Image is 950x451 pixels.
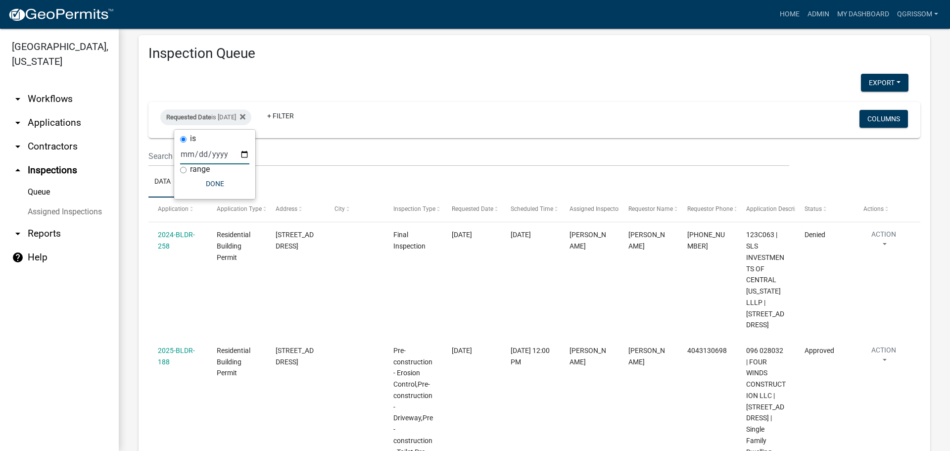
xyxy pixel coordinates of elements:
[863,205,884,212] span: Actions
[746,231,784,329] span: 123C063 | SLS INVESTMENTS OF CENTRAL FLORIDA LLLP | 225 HARBOR DR
[190,165,210,173] label: range
[511,205,553,212] span: Scheduled Time
[854,198,913,221] datatable-header-cell: Actions
[501,198,560,221] datatable-header-cell: Scheduled Time
[859,110,908,128] button: Columns
[452,231,472,239] span: 08/12/2025
[276,347,314,366] span: 152 HUNTERS CHASE CT
[325,198,384,221] datatable-header-cell: City
[180,175,249,193] button: Done
[166,113,211,121] span: Requested Date
[334,205,345,212] span: City
[795,198,854,221] datatable-header-cell: Status
[160,109,251,125] div: is [DATE]
[276,205,297,212] span: Address
[12,228,24,240] i: arrow_drop_down
[511,345,550,368] div: [DATE] 12:00 PM
[12,164,24,176] i: arrow_drop_up
[833,5,893,24] a: My Dashboard
[452,205,493,212] span: Requested Date
[805,231,825,239] span: Denied
[687,231,725,250] span: 706-255-2690
[148,146,789,166] input: Search for inspections
[158,205,189,212] span: Application
[12,141,24,152] i: arrow_drop_down
[804,5,833,24] a: Admin
[805,205,822,212] span: Status
[217,205,262,212] span: Application Type
[619,198,678,221] datatable-header-cell: Requestor Name
[628,205,673,212] span: Requestor Name
[863,229,904,254] button: Action
[736,198,795,221] datatable-header-cell: Application Description
[148,166,177,198] a: Data
[148,198,207,221] datatable-header-cell: Application
[207,198,266,221] datatable-header-cell: Application Type
[628,347,665,366] span: Jeff Hall
[678,198,737,221] datatable-header-cell: Requestor Phone
[276,231,314,250] span: 225 HARBOR DR
[217,231,250,261] span: Residential Building Permit
[393,231,426,250] span: Final Inspection
[570,347,606,366] span: Anthony Smith
[746,205,808,212] span: Application Description
[511,229,550,241] div: [DATE]
[776,5,804,24] a: Home
[190,135,196,143] label: is
[893,5,942,24] a: QGrissom
[442,198,501,221] datatable-header-cell: Requested Date
[158,347,195,366] a: 2025-BLDR-188
[687,205,733,212] span: Requestor Phone
[12,251,24,263] i: help
[217,347,250,377] span: Residential Building Permit
[628,231,665,250] span: Adam Geiger
[383,198,442,221] datatable-header-cell: Inspection Type
[863,345,904,370] button: Action
[560,198,619,221] datatable-header-cell: Assigned Inspector
[687,347,727,354] span: 4043130698
[570,231,606,250] span: Michele Rivera
[12,93,24,105] i: arrow_drop_down
[259,107,302,125] a: + Filter
[148,45,920,62] h3: Inspection Queue
[158,231,195,250] a: 2024-BLDR-258
[452,347,472,354] span: 08/12/2025
[12,117,24,129] i: arrow_drop_down
[570,205,620,212] span: Assigned Inspector
[861,74,908,92] button: Export
[805,347,834,354] span: Approved
[266,198,325,221] datatable-header-cell: Address
[393,205,435,212] span: Inspection Type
